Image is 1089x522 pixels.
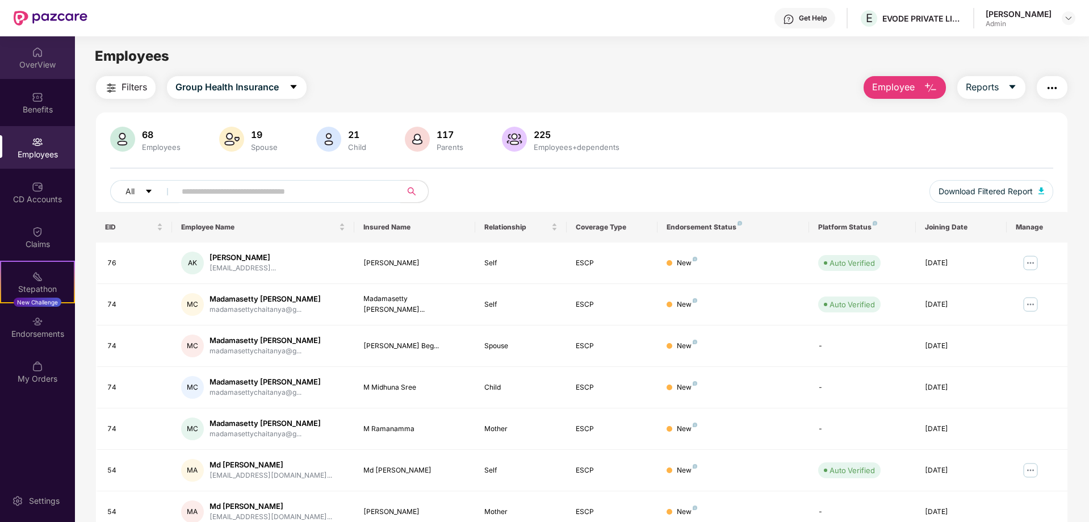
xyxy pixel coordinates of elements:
div: 117 [434,129,466,140]
span: caret-down [145,187,153,197]
img: svg+xml;base64,PHN2ZyB4bWxucz0iaHR0cDovL3d3dy53My5vcmcvMjAwMC9zdmciIHhtbG5zOnhsaW5rPSJodHRwOi8vd3... [405,127,430,152]
div: madamasettychaitanya@g... [210,429,321,440]
img: svg+xml;base64,PHN2ZyBpZD0iTXlfT3JkZXJzIiBkYXRhLW5hbWU9Ik15IE9yZGVycyIgeG1sbnM9Imh0dHA6Ly93d3cudz... [32,361,43,372]
img: svg+xml;base64,PHN2ZyBpZD0iSG9tZSIgeG1sbnM9Imh0dHA6Ly93d3cudzMub3JnLzIwMDAvc3ZnIiB3aWR0aD0iMjAiIG... [32,47,43,58]
div: MC [181,335,204,357]
img: svg+xml;base64,PHN2ZyB4bWxucz0iaHR0cDovL3d3dy53My5vcmcvMjAwMC9zdmciIHdpZHRoPSIyMSIgaGVpZ2h0PSIyMC... [32,271,43,282]
div: [PERSON_NAME] [363,258,467,269]
span: caret-down [1008,82,1017,93]
div: 21 [346,129,368,140]
div: Stepathon [1,283,74,295]
div: Md [PERSON_NAME] [210,501,332,512]
span: All [125,185,135,198]
div: ESCP [576,341,648,352]
td: - [809,367,915,408]
span: Group Health Insurance [175,80,279,94]
div: New [677,341,697,352]
img: svg+xml;base64,PHN2ZyB4bWxucz0iaHR0cDovL3d3dy53My5vcmcvMjAwMC9zdmciIHhtbG5zOnhsaW5rPSJodHRwOi8vd3... [1038,187,1044,194]
div: New [677,258,697,269]
div: M Midhuna Sree [363,382,467,393]
img: svg+xml;base64,PHN2ZyBpZD0iQ2xhaW0iIHhtbG5zPSJodHRwOi8vd3d3LnczLm9yZy8yMDAwL3N2ZyIgd2lkdGg9IjIwIi... [32,226,43,237]
img: svg+xml;base64,PHN2ZyB4bWxucz0iaHR0cDovL3d3dy53My5vcmcvMjAwMC9zdmciIHdpZHRoPSI4IiBoZWlnaHQ9IjgiIH... [693,464,697,469]
div: [DATE] [925,382,998,393]
div: ESCP [576,299,648,310]
img: svg+xml;base64,PHN2ZyBpZD0iRW5kb3JzZW1lbnRzIiB4bWxucz0iaHR0cDovL3d3dy53My5vcmcvMjAwMC9zdmciIHdpZH... [32,316,43,327]
img: svg+xml;base64,PHN2ZyBpZD0iU2V0dGluZy0yMHgyMCIgeG1sbnM9Imh0dHA6Ly93d3cudzMub3JnLzIwMDAvc3ZnIiB3aW... [12,495,23,507]
span: Reports [966,80,999,94]
div: Mother [484,424,557,435]
img: svg+xml;base64,PHN2ZyB4bWxucz0iaHR0cDovL3d3dy53My5vcmcvMjAwMC9zdmciIHdpZHRoPSI4IiBoZWlnaHQ9IjgiIH... [693,298,697,303]
th: Employee Name [172,212,354,243]
div: [DATE] [925,424,998,435]
div: [DATE] [925,299,998,310]
div: Employees [140,143,183,152]
div: [EMAIL_ADDRESS][DOMAIN_NAME]... [210,470,332,481]
span: caret-down [289,82,298,93]
button: Employee [864,76,946,99]
span: Download Filtered Report [939,185,1033,198]
img: svg+xml;base64,PHN2ZyB4bWxucz0iaHR0cDovL3d3dy53My5vcmcvMjAwMC9zdmciIHhtbG5zOnhsaW5rPSJodHRwOi8vd3... [316,127,341,152]
div: [DATE] [925,258,998,269]
div: 76 [107,258,163,269]
div: 74 [107,382,163,393]
div: New [677,424,697,435]
div: Md [PERSON_NAME] [363,465,467,476]
span: search [400,187,422,196]
button: Reportscaret-down [957,76,1025,99]
div: [DATE] [925,341,998,352]
div: 54 [107,507,163,517]
div: New [677,299,697,310]
button: Allcaret-down [110,180,179,203]
img: svg+xml;base64,PHN2ZyB4bWxucz0iaHR0cDovL3d3dy53My5vcmcvMjAwMC9zdmciIHdpZHRoPSI4IiBoZWlnaHQ9IjgiIH... [693,506,697,510]
img: manageButton [1021,461,1040,479]
div: Admin [986,19,1052,28]
div: Settings [26,495,63,507]
img: svg+xml;base64,PHN2ZyB4bWxucz0iaHR0cDovL3d3dy53My5vcmcvMjAwMC9zdmciIHhtbG5zOnhsaW5rPSJodHRwOi8vd3... [924,81,937,95]
img: svg+xml;base64,PHN2ZyB4bWxucz0iaHR0cDovL3d3dy53My5vcmcvMjAwMC9zdmciIHhtbG5zOnhsaW5rPSJodHRwOi8vd3... [502,127,527,152]
div: 74 [107,424,163,435]
div: M Ramanamma [363,424,467,435]
div: Employees+dependents [531,143,622,152]
span: E [866,11,873,25]
th: Coverage Type [567,212,657,243]
div: Auto Verified [830,465,875,476]
img: manageButton [1021,295,1040,314]
span: EID [105,223,154,232]
button: Filters [96,76,156,99]
div: New [677,382,697,393]
div: ESCP [576,382,648,393]
div: Madamasetty [PERSON_NAME] [210,335,321,346]
div: Self [484,299,557,310]
div: Mother [484,507,557,517]
img: svg+xml;base64,PHN2ZyB4bWxucz0iaHR0cDovL3d3dy53My5vcmcvMjAwMC9zdmciIHhtbG5zOnhsaW5rPSJodHRwOi8vd3... [110,127,135,152]
div: [PERSON_NAME] [363,507,467,517]
span: Employees [95,48,169,64]
img: svg+xml;base64,PHN2ZyB4bWxucz0iaHR0cDovL3d3dy53My5vcmcvMjAwMC9zdmciIHdpZHRoPSI4IiBoZWlnaHQ9IjgiIH... [693,257,697,261]
div: ESCP [576,465,648,476]
div: ESCP [576,258,648,269]
img: svg+xml;base64,PHN2ZyBpZD0iSGVscC0zMngzMiIgeG1sbnM9Imh0dHA6Ly93d3cudzMub3JnLzIwMDAvc3ZnIiB3aWR0aD... [783,14,794,25]
img: svg+xml;base64,PHN2ZyB4bWxucz0iaHR0cDovL3d3dy53My5vcmcvMjAwMC9zdmciIHhtbG5zOnhsaW5rPSJodHRwOi8vd3... [219,127,244,152]
img: svg+xml;base64,PHN2ZyBpZD0iRHJvcGRvd24tMzJ4MzIiIHhtbG5zPSJodHRwOi8vd3d3LnczLm9yZy8yMDAwL3N2ZyIgd2... [1064,14,1073,23]
img: svg+xml;base64,PHN2ZyBpZD0iQmVuZWZpdHMiIHhtbG5zPSJodHRwOi8vd3d3LnczLm9yZy8yMDAwL3N2ZyIgd2lkdGg9Ij... [32,91,43,103]
button: Download Filtered Report [929,180,1053,203]
div: Endorsement Status [667,223,800,232]
div: Madamasetty [PERSON_NAME] [210,377,321,387]
img: svg+xml;base64,PHN2ZyB4bWxucz0iaHR0cDovL3d3dy53My5vcmcvMjAwMC9zdmciIHdpZHRoPSIyNCIgaGVpZ2h0PSIyNC... [104,81,118,95]
div: madamasettychaitanya@g... [210,304,321,315]
img: manageButton [1021,254,1040,272]
div: ESCP [576,424,648,435]
div: Madamasetty [PERSON_NAME]... [363,294,467,315]
th: Insured Name [354,212,476,243]
th: Joining Date [916,212,1007,243]
img: svg+xml;base64,PHN2ZyB4bWxucz0iaHR0cDovL3d3dy53My5vcmcvMjAwMC9zdmciIHdpZHRoPSI4IiBoZWlnaHQ9IjgiIH... [873,221,877,225]
img: svg+xml;base64,PHN2ZyB4bWxucz0iaHR0cDovL3d3dy53My5vcmcvMjAwMC9zdmciIHdpZHRoPSIyNCIgaGVpZ2h0PSIyNC... [1045,81,1059,95]
img: svg+xml;base64,PHN2ZyB4bWxucz0iaHR0cDovL3d3dy53My5vcmcvMjAwMC9zdmciIHdpZHRoPSI4IiBoZWlnaHQ9IjgiIH... [738,221,742,225]
div: MC [181,293,204,316]
div: New Challenge [14,298,61,307]
td: - [809,408,915,450]
img: svg+xml;base64,PHN2ZyBpZD0iRW1wbG95ZWVzIiB4bWxucz0iaHR0cDovL3d3dy53My5vcmcvMjAwMC9zdmciIHdpZHRoPS... [32,136,43,148]
th: EID [96,212,172,243]
div: 54 [107,465,163,476]
div: Child [346,143,368,152]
